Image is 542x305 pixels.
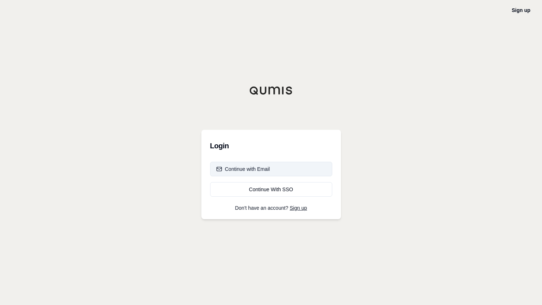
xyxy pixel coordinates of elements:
[249,86,293,95] img: Qumis
[210,205,332,210] p: Don't have an account?
[210,182,332,197] a: Continue With SSO
[216,165,270,173] div: Continue with Email
[290,205,307,211] a: Sign up
[512,7,530,13] a: Sign up
[210,162,332,176] button: Continue with Email
[210,139,332,153] h3: Login
[216,186,326,193] div: Continue With SSO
